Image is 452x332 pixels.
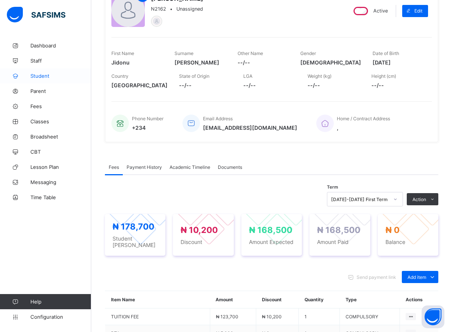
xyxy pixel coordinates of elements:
span: Student [PERSON_NAME] [113,235,158,248]
span: --/-- [238,59,289,66]
span: Country [111,73,128,79]
span: Documents [218,164,242,170]
span: Gender [300,50,316,56]
span: Lesson Plan [30,164,91,170]
th: Amount [210,291,256,308]
span: Amount Paid [317,239,362,245]
span: Action [412,197,426,202]
span: Active [373,8,388,14]
span: ₦ 168,500 [249,225,292,235]
span: ₦ 0 [385,225,400,235]
span: Unassigned [176,6,203,12]
th: Quantity [299,291,340,308]
span: Home / Contract Address [337,116,390,121]
span: Staff [30,58,91,64]
span: ₦ 123,700 [216,314,238,319]
span: Fees [30,103,91,109]
span: TUITION FEE [111,314,204,319]
span: Surname [174,50,193,56]
span: Edit [414,8,422,14]
span: Send payment link [357,274,396,280]
span: Academic Timeline [170,164,210,170]
span: Dashboard [30,42,91,49]
span: [PERSON_NAME] [174,59,226,66]
span: [GEOGRAPHIC_DATA] [111,82,168,88]
span: --/-- [179,82,232,88]
span: Broadsheet [30,134,91,140]
span: Discount [181,239,226,245]
span: N2162 [151,6,166,12]
span: ₦ 168,500 [317,225,360,235]
span: Amount Expected [249,239,294,245]
span: [DEMOGRAPHIC_DATA] [300,59,361,66]
td: 1 [299,308,340,325]
div: • [151,6,203,12]
span: Add item [408,274,426,280]
span: Other Name [238,50,263,56]
span: First Name [111,50,134,56]
span: Configuration [30,314,91,320]
button: Open asap [422,305,444,328]
span: [DATE] [373,59,424,66]
th: Type [340,291,400,308]
span: Messaging [30,179,91,185]
span: +234 [132,124,163,131]
span: Phone Number [132,116,163,121]
span: --/-- [243,82,296,88]
span: Email Address [203,116,233,121]
span: Time Table [30,194,91,200]
span: , [337,124,390,131]
td: COMPULSORY [340,308,400,325]
span: Balance [385,239,431,245]
span: --/-- [371,82,424,88]
span: Fees [109,164,119,170]
span: Payment History [127,164,162,170]
span: LGA [243,73,252,79]
span: CBT [30,149,91,155]
span: Term [327,184,338,190]
img: safsims [7,7,65,23]
span: Weight (kg) [308,73,331,79]
span: ₦ 10,200 [181,225,218,235]
span: State of Origin [179,73,209,79]
div: [DATE]-[DATE] First Term [331,197,389,202]
span: Help [30,299,91,305]
th: Actions [400,291,438,308]
span: [EMAIL_ADDRESS][DOMAIN_NAME] [203,124,297,131]
span: ₦ 178,700 [113,222,154,231]
span: Classes [30,118,91,124]
span: --/-- [308,82,360,88]
span: Parent [30,88,91,94]
th: Item Name [105,291,210,308]
span: Date of Birth [373,50,399,56]
th: Discount [256,291,299,308]
span: ₦ 10,200 [262,314,282,319]
span: Height (cm) [371,73,396,79]
span: Student [30,73,91,79]
span: Jidonu [111,59,163,66]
